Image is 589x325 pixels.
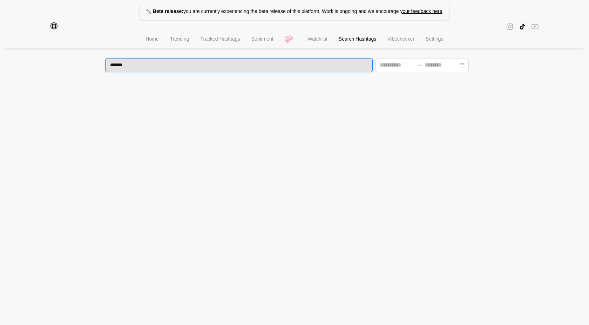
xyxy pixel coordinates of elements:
span: swap-right [416,62,422,68]
strong: 🔨 Beta release: [145,8,183,14]
span: Vibechecker [387,36,414,42]
span: Sentiment [251,36,273,42]
span: instagram [506,22,513,31]
span: global [50,22,57,31]
span: Watchlist [308,36,327,42]
p: you are currently experiencing the beta release of this platform. Work is ongoing and we encourage . [140,3,449,20]
a: your feedback here [400,8,442,14]
span: youtube [532,22,539,30]
span: Trending [170,36,189,42]
span: Search Hashtags [339,36,376,42]
span: Home [145,36,158,42]
span: Settings [426,36,444,42]
span: to [416,62,422,68]
span: Tracked Hashtags [200,36,240,42]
